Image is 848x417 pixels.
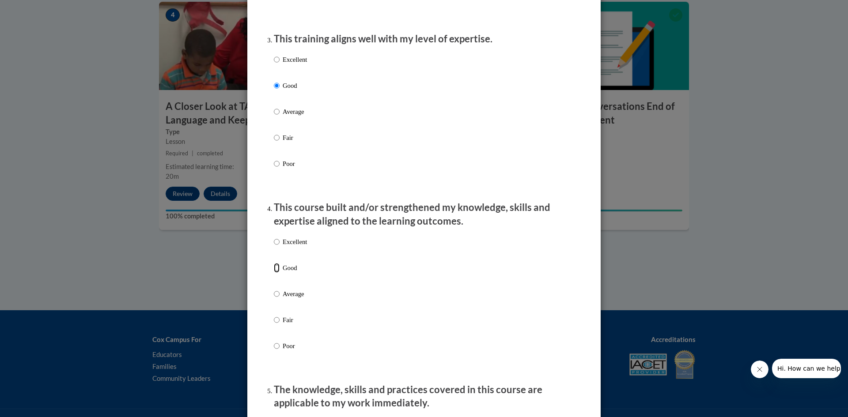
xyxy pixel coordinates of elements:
[274,107,280,116] input: Average
[772,359,841,378] iframe: Message from company
[283,237,307,247] p: Excellent
[5,6,72,13] span: Hi. How can we help?
[274,81,280,90] input: Good
[283,55,307,64] p: Excellent
[274,159,280,169] input: Poor
[274,237,280,247] input: Excellent
[283,315,307,325] p: Fair
[274,289,280,299] input: Average
[283,133,307,143] p: Fair
[274,32,574,46] p: This training aligns well with my level of expertise.
[283,159,307,169] p: Poor
[283,341,307,351] p: Poor
[283,289,307,299] p: Average
[283,107,307,116] p: Average
[274,263,280,273] input: Good
[274,341,280,351] input: Poor
[274,133,280,143] input: Fair
[283,263,307,273] p: Good
[283,81,307,90] p: Good
[274,201,574,228] p: This course built and/or strengthened my knowledge, skills and expertise aligned to the learning ...
[274,315,280,325] input: Fair
[274,383,574,410] p: The knowledge, skills and practices covered in this course are applicable to my work immediately.
[274,55,280,64] input: Excellent
[751,361,768,378] iframe: Close message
